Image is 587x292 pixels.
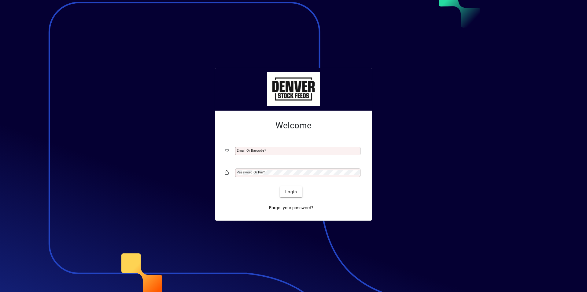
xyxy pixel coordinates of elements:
[280,186,302,197] button: Login
[237,148,264,153] mat-label: Email or Barcode
[285,189,297,195] span: Login
[225,120,362,131] h2: Welcome
[267,202,316,213] a: Forgot your password?
[237,170,263,174] mat-label: Password or Pin
[269,205,313,211] span: Forgot your password?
